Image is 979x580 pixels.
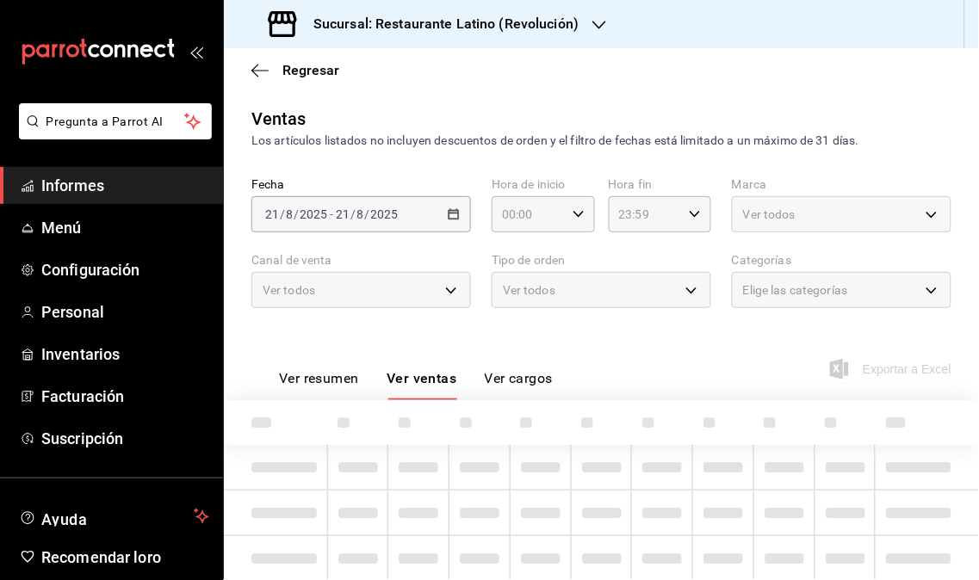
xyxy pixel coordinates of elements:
div: pestañas de navegación [279,370,553,400]
font: Ver resumen [279,371,359,387]
font: Regresar [282,62,339,78]
span: / [350,207,356,221]
font: Facturación [41,387,124,405]
input: -- [264,207,280,221]
font: Ver todos [263,283,315,297]
font: Recomendar loro [41,548,161,566]
button: Pregunta a Parrot AI [19,103,212,139]
span: / [294,207,299,221]
font: Pregunta a Parrot AI [46,114,164,128]
font: Ver todos [743,207,796,221]
font: Ver cargos [485,371,554,387]
font: Fecha [251,178,285,192]
font: Ver todos [503,283,555,297]
input: -- [335,207,350,221]
font: Ver ventas [387,371,457,387]
font: Personal [41,303,104,321]
span: / [365,207,370,221]
font: Informes [41,176,104,194]
font: Sucursal: Restaurante Latino (Revolución) [313,15,579,32]
font: Categorías [732,254,791,268]
font: Inventarios [41,345,120,363]
input: ---- [370,207,400,221]
button: abrir_cajón_menú [189,45,203,59]
font: Tipo de orden [492,254,566,268]
font: Hora fin [609,178,653,192]
a: Pregunta a Parrot AI [12,125,212,143]
span: / [280,207,285,221]
font: Elige las categorías [743,283,848,297]
font: Hora de inicio [492,178,566,192]
font: Ventas [251,108,307,129]
font: Menú [41,219,82,237]
font: Suscripción [41,429,123,447]
font: Los artículos listados no incluyen descuentos de orden y el filtro de fechas está limitado a un m... [251,133,859,147]
font: Configuración [41,261,140,279]
span: - [330,207,333,221]
input: -- [356,207,365,221]
font: Canal de venta [251,254,332,268]
input: ---- [299,207,328,221]
input: -- [285,207,294,221]
font: Marca [732,178,767,192]
button: Regresar [251,62,339,78]
font: Ayuda [41,510,88,528]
